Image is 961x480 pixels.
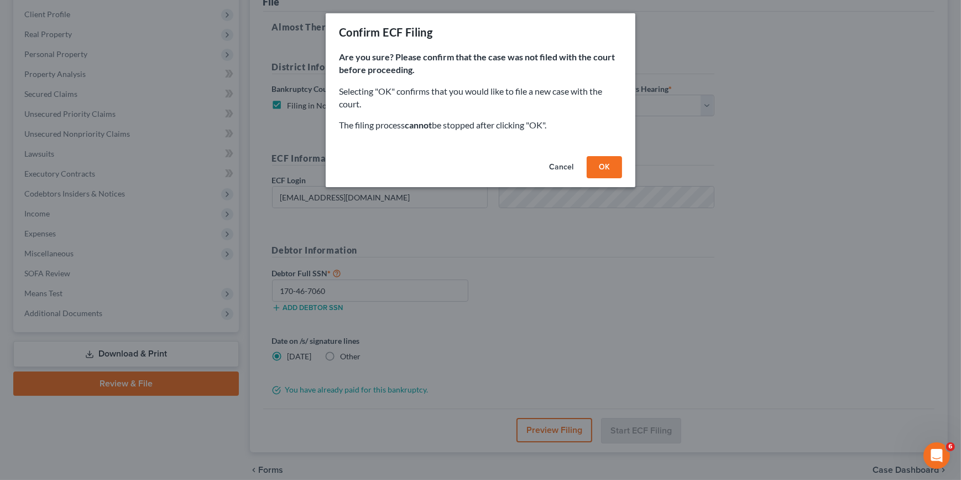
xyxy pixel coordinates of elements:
button: Cancel [540,156,582,178]
p: The filing process be stopped after clicking "OK". [339,119,622,132]
button: OK [587,156,622,178]
p: Selecting "OK" confirms that you would like to file a new case with the court. [339,85,622,111]
strong: Are you sure? Please confirm that the case was not filed with the court before proceeding. [339,51,615,75]
strong: cannot [405,120,432,130]
span: 6 [946,442,955,451]
div: Confirm ECF Filing [339,24,432,40]
iframe: Intercom live chat [923,442,950,469]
